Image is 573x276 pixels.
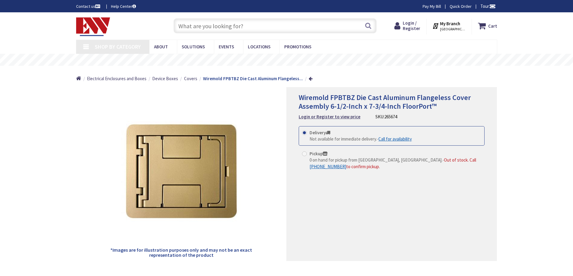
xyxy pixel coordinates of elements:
[310,136,412,142] div: -
[488,20,497,31] strong: Cart
[299,93,471,111] span: Wiremold FPBTBZ Die Cast Aluminum Flangeless Cover Assembly 6-1/2-Inch x 7-3/4-Inch FloorPort™
[310,157,481,170] div: -
[423,3,441,9] a: Pay My Bill
[450,3,472,9] a: Quick Order
[184,75,197,82] a: Covers
[440,27,466,32] span: [GEOGRAPHIC_DATA], [GEOGRAPHIC_DATA]
[76,3,101,9] a: Contact us
[95,43,141,50] span: Shop By Category
[184,76,197,81] span: Covers
[232,57,342,63] rs-layer: Free Same Day Pickup at 19 Locations
[440,21,460,26] strong: My Branch
[310,151,328,156] strong: Pickup
[310,136,377,142] span: Not available for immediate delivery.
[87,76,146,81] span: Electrical Enclosures and Boxes
[154,44,168,50] span: About
[403,20,420,31] span: Login / Register
[480,3,496,9] span: Tour
[478,20,497,31] a: Cart
[87,75,146,82] a: Electrical Enclosures and Boxes
[219,44,234,50] span: Events
[110,247,253,258] h5: *Images are for illustration purposes only and may not be an exact representation of the product
[378,136,412,142] a: Call for availability
[203,76,303,81] strong: Wiremold FPBTBZ Die Cast Aluminum Flangeless...
[152,75,178,82] a: Device Boxes
[299,114,360,120] a: Login or Register to view price
[182,44,205,50] span: Solutions
[310,157,476,169] span: Out of stock. Call to confirm pickup.
[375,114,397,120] div: SKU:
[152,76,178,81] span: Device Boxes
[76,17,110,36] img: Electrical Wholesalers, Inc.
[310,157,442,163] span: 0 on hand for pickup from [GEOGRAPHIC_DATA], [GEOGRAPHIC_DATA].
[248,44,270,50] span: Locations
[111,3,136,9] a: Help Center
[432,20,466,31] div: My Branch [GEOGRAPHIC_DATA], [GEOGRAPHIC_DATA]
[384,114,397,120] span: 265674
[284,44,311,50] span: Promotions
[394,20,420,31] a: Login / Register
[310,163,346,170] a: [PHONE_NUMBER]
[174,18,377,33] input: What are you looking for?
[121,111,242,231] img: Wiremold FPBTBZ Die Cast Aluminum Flangeless Cover Assembly 6-1/2-Inch x 7-3/4-Inch FloorPort™
[310,130,330,135] strong: Delivery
